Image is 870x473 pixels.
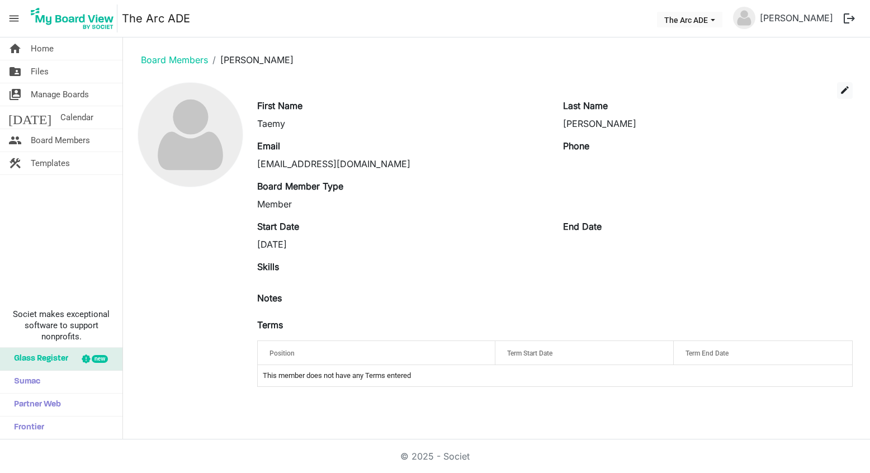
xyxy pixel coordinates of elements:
[31,60,49,83] span: Files
[8,83,22,106] span: switch_account
[257,260,279,273] label: Skills
[257,291,282,305] label: Notes
[8,106,51,129] span: [DATE]
[258,365,852,386] td: This member does not have any Terms entered
[269,349,295,357] span: Position
[563,99,608,112] label: Last Name
[8,152,22,174] span: construction
[31,129,90,152] span: Board Members
[8,37,22,60] span: home
[122,7,190,30] a: The Arc ADE
[60,106,93,129] span: Calendar
[5,309,117,342] span: Societ makes exceptional software to support nonprofits.
[31,37,54,60] span: Home
[733,7,755,29] img: no-profile-picture.svg
[257,197,547,211] div: Member
[92,355,108,363] div: new
[8,394,61,416] span: Partner Web
[8,129,22,152] span: people
[27,4,117,32] img: My Board View Logo
[141,54,208,65] a: Board Members
[257,318,283,332] label: Terms
[138,83,242,187] img: no-profile-picture.svg
[755,7,838,29] a: [PERSON_NAME]
[685,349,729,357] span: Term End Date
[563,139,589,153] label: Phone
[8,371,40,393] span: Sumac
[507,349,552,357] span: Term Start Date
[31,83,89,106] span: Manage Boards
[257,157,547,171] div: [EMAIL_ADDRESS][DOMAIN_NAME]
[8,60,22,83] span: folder_shared
[563,117,853,130] div: [PERSON_NAME]
[563,220,602,233] label: End Date
[8,417,44,439] span: Frontier
[257,139,280,153] label: Email
[257,179,343,193] label: Board Member Type
[257,99,302,112] label: First Name
[657,12,722,27] button: The Arc ADE dropdownbutton
[31,152,70,174] span: Templates
[257,117,547,130] div: Taemy
[838,7,861,30] button: logout
[840,85,850,95] span: edit
[208,53,294,67] li: [PERSON_NAME]
[3,8,25,29] span: menu
[8,348,68,370] span: Glass Register
[27,4,122,32] a: My Board View Logo
[257,220,299,233] label: Start Date
[257,238,547,251] div: [DATE]
[400,451,470,462] a: © 2025 - Societ
[837,82,853,99] button: edit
